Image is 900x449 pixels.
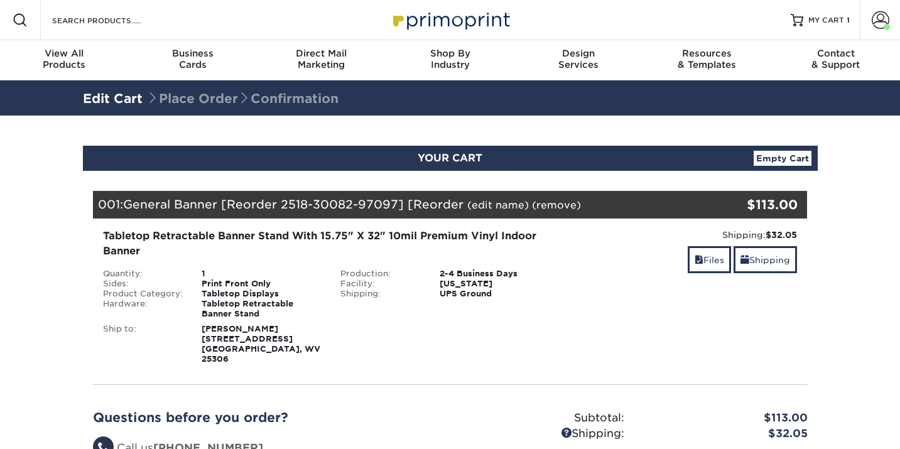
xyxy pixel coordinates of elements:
div: [US_STATE] [430,279,569,289]
div: Shipping: [578,229,798,241]
div: Shipping: [331,289,430,299]
div: & Templates [643,48,772,70]
div: Tabletop Retractable Banner Stand [192,299,331,319]
div: $32.05 [634,426,817,442]
span: Direct Mail [257,48,386,59]
a: Files [688,246,731,273]
span: MY CART [808,15,844,26]
div: Shipping: [450,426,634,442]
span: Shop By [386,48,514,59]
a: Resources& Templates [643,40,772,80]
span: Resources [643,48,772,59]
a: Edit Cart [83,91,143,106]
span: General Banner [Reorder 2518-30082-97097] [Reorder [123,197,464,211]
a: BusinessCards [129,40,258,80]
div: Hardware: [94,299,193,319]
div: Quantity: [94,269,193,279]
div: Production: [331,269,430,279]
span: Business [129,48,258,59]
a: Empty Cart [754,151,811,166]
div: Facility: [331,279,430,289]
a: Shop ByIndustry [386,40,514,80]
a: Direct MailMarketing [257,40,386,80]
div: Product Category: [94,289,193,299]
strong: [PERSON_NAME] [STREET_ADDRESS] [GEOGRAPHIC_DATA], WV 25306 [202,324,320,364]
div: Services [514,48,643,70]
div: Tabletop Retractable Banner Stand With 15.75" X 32" 10mil Premium Vinyl Indoor Banner [103,229,560,259]
div: Print Front Only [192,279,331,289]
span: Place Order Confirmation [146,91,339,106]
div: Subtotal: [450,410,634,426]
div: Industry [386,48,514,70]
div: UPS Ground [430,289,569,299]
a: Shipping [734,246,797,273]
input: SEARCH PRODUCTS..... [51,13,173,28]
div: $113.00 [688,195,798,214]
span: Design [514,48,643,59]
div: Sides: [94,279,193,289]
div: & Support [771,48,900,70]
div: $113.00 [634,410,817,426]
span: 1 [847,16,850,24]
span: files [695,255,703,265]
div: 1 [192,269,331,279]
span: YOUR CART [418,152,482,164]
span: Contact [771,48,900,59]
a: DesignServices [514,40,643,80]
div: Ship to: [94,324,193,364]
strong: $32.05 [766,230,797,240]
a: Contact& Support [771,40,900,80]
div: 2-4 Business Days [430,269,569,279]
h2: Questions before you order? [93,410,441,425]
div: 001: [93,191,688,219]
a: (remove) [532,199,581,211]
img: Primoprint [388,6,513,33]
div: Tabletop Displays [192,289,331,299]
div: Cards [129,48,258,70]
a: (edit name) [467,199,529,211]
div: Marketing [257,48,386,70]
span: shipping [740,255,749,265]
